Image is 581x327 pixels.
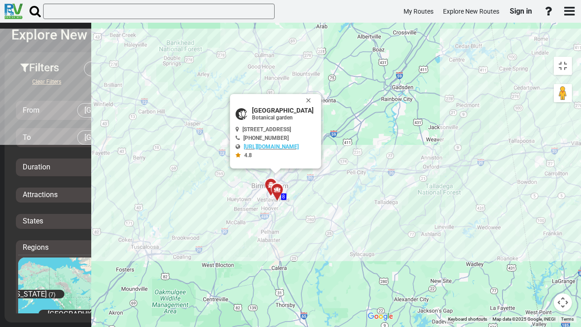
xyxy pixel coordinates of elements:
button: Map camera controls [554,293,572,312]
h2: Explore New Routes [11,27,492,42]
a: Explore New Routes [439,3,503,20]
span: Sign in [510,7,532,15]
a: My Routes [399,3,438,20]
span: Explore New Routes [443,8,499,15]
span: My Routes [404,8,433,15]
a: Sign in [506,2,536,21]
img: RvPlanetLogo.png [5,4,23,19]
